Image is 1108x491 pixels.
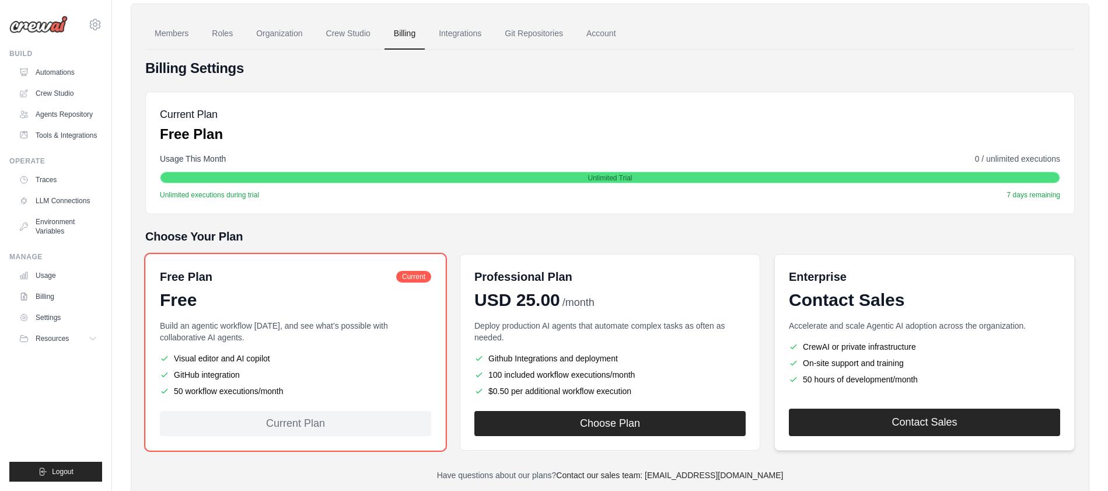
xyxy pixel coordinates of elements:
li: 50 hours of development/month [789,374,1060,385]
span: /month [562,295,595,311]
a: Crew Studio [317,18,380,50]
img: Logo [9,16,68,33]
li: 50 workflow executions/month [160,385,431,397]
li: On-site support and training [789,357,1060,369]
div: Manage [9,252,102,262]
a: LLM Connections [14,191,102,210]
div: Free [160,290,431,311]
div: Current Plan [160,411,431,436]
p: Free Plan [160,125,223,144]
li: $0.50 per additional workflow execution [474,385,746,397]
p: Accelerate and scale Agentic AI adoption across the organization. [789,320,1060,332]
a: Billing [14,287,102,306]
a: Organization [247,18,312,50]
p: Build an agentic workflow [DATE], and see what's possible with collaborative AI agents. [160,320,431,343]
button: Logout [9,462,102,482]
li: Visual editor and AI copilot [160,353,431,364]
span: Resources [36,334,69,343]
span: 7 days remaining [1007,190,1060,200]
a: Account [577,18,625,50]
h6: Professional Plan [474,269,572,285]
a: Billing [385,18,425,50]
a: Agents Repository [14,105,102,124]
h5: Choose Your Plan [145,228,1075,245]
p: Deploy production AI agents that automate complex tasks as often as needed. [474,320,746,343]
li: CrewAI or private infrastructure [789,341,1060,353]
h6: Enterprise [789,269,1060,285]
span: 0 / unlimited executions [975,153,1060,165]
div: Build [9,49,102,58]
button: Choose Plan [474,411,746,436]
a: Automations [14,63,102,82]
h6: Free Plan [160,269,212,285]
p: Have questions about our plans? [145,469,1075,481]
a: Usage [14,266,102,285]
span: Unlimited Trial [588,173,632,183]
a: Roles [202,18,242,50]
button: Resources [14,329,102,348]
h5: Current Plan [160,106,223,123]
a: Tools & Integrations [14,126,102,145]
span: Unlimited executions during trial [160,190,259,200]
li: Github Integrations and deployment [474,353,746,364]
li: 100 included workflow executions/month [474,369,746,381]
a: Git Repositories [495,18,572,50]
h4: Billing Settings [145,59,1075,78]
a: Contact Sales [789,409,1060,436]
a: Traces [14,170,102,189]
span: USD 25.00 [474,290,560,311]
span: Current [396,271,431,283]
a: Integrations [429,18,491,50]
a: Crew Studio [14,84,102,103]
span: Usage This Month [160,153,226,165]
a: Settings [14,308,102,327]
a: Contact our sales team: [EMAIL_ADDRESS][DOMAIN_NAME] [556,471,783,480]
a: Members [145,18,198,50]
div: Contact Sales [789,290,1060,311]
a: Environment Variables [14,213,102,241]
li: GitHub integration [160,369,431,381]
span: Logout [52,467,74,476]
div: Operate [9,156,102,166]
